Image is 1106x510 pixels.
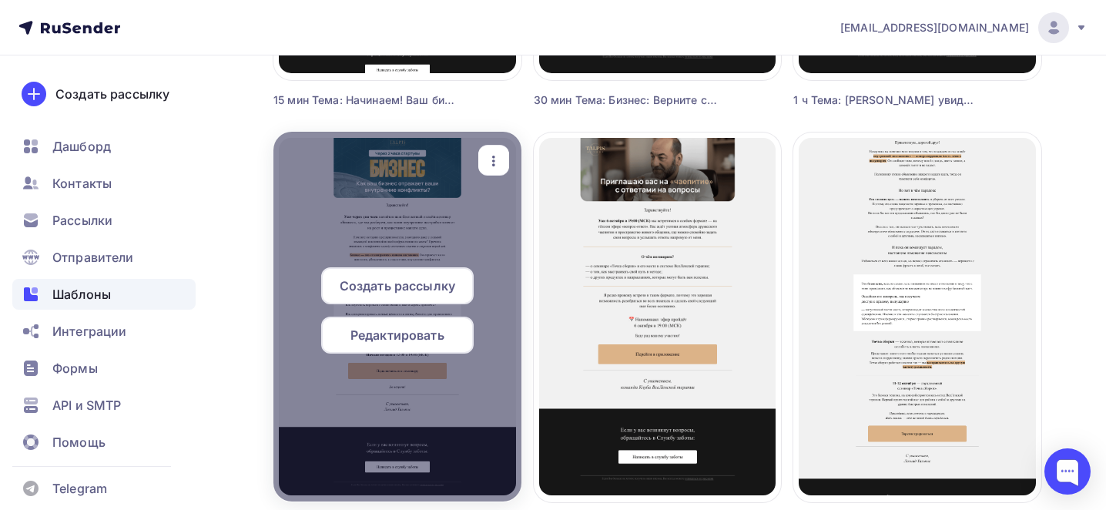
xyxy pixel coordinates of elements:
[55,85,169,103] div: Создать рассылку
[350,326,444,344] span: Редактировать
[793,92,979,108] div: 1 ч Тема: [PERSON_NAME] увидеть, как ваши настройки влияют на успех? Через час начинаем «Бизнес»!
[12,131,196,162] a: Дашборд
[534,92,719,108] div: 30 мин Тема: Бизнес: Верните себе свободу и управляйте реальностью, а не иллюзиями. Старт через 3...
[52,211,112,230] span: Рассылки
[340,277,455,295] span: Создать рассылку
[52,479,107,498] span: Telegram
[52,285,111,304] span: Шаблоны
[12,168,196,199] a: Контакты
[840,12,1088,43] a: [EMAIL_ADDRESS][DOMAIN_NAME]
[52,248,134,267] span: Отправители
[52,137,111,156] span: Дашборд
[12,353,196,384] a: Формы
[12,242,196,273] a: Отправители
[52,359,98,377] span: Формы
[52,174,112,193] span: Контакты
[273,92,459,108] div: 15 мин Тема: Начинаем! Ваш бизнес ждет прорыва: семинар «Бизнес» стартует через 15 минут!
[52,433,106,451] span: Помощь
[52,322,126,341] span: Интеграции
[840,20,1029,35] span: [EMAIL_ADDRESS][DOMAIN_NAME]
[12,205,196,236] a: Рассылки
[12,279,196,310] a: Шаблоны
[52,396,121,414] span: API и SMTP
